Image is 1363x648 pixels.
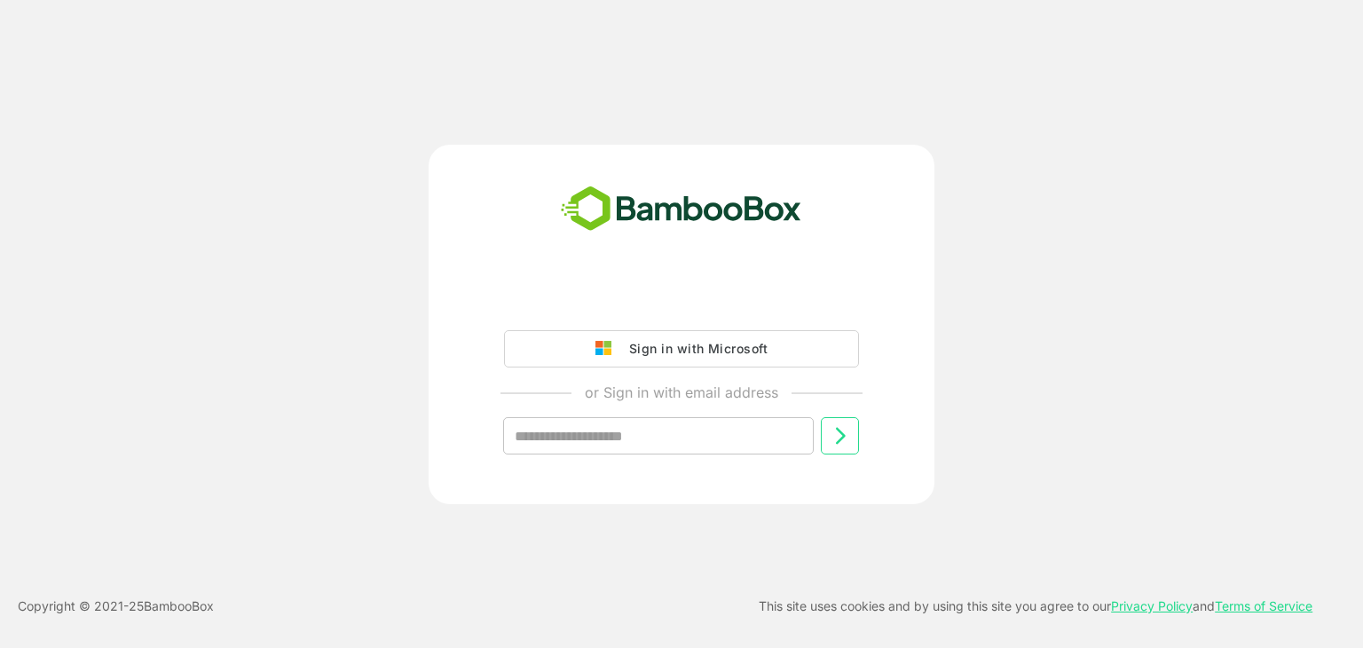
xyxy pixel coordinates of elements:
[595,341,620,357] img: google
[504,330,859,367] button: Sign in with Microsoft
[759,596,1312,617] p: This site uses cookies and by using this site you agree to our and
[1215,598,1312,613] a: Terms of Service
[585,382,778,403] p: or Sign in with email address
[620,337,768,360] div: Sign in with Microsoft
[18,596,214,617] p: Copyright © 2021- 25 BambooBox
[1111,598,1193,613] a: Privacy Policy
[551,180,811,239] img: bamboobox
